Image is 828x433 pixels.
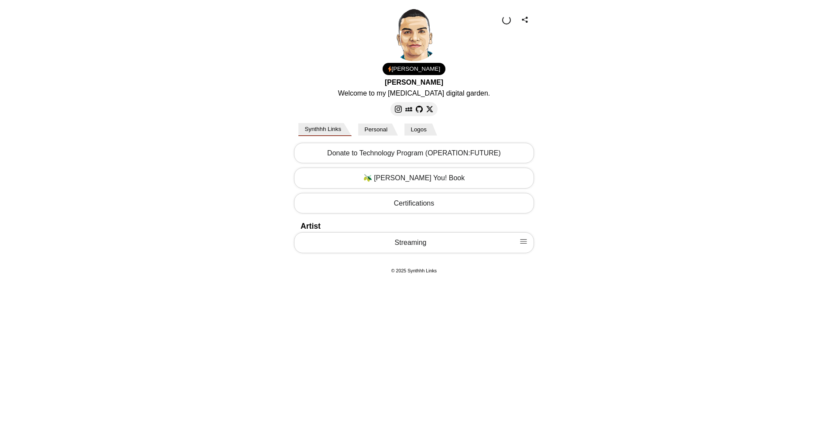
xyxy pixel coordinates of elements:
[385,79,443,86] strong: [PERSON_NAME]
[520,238,527,245] img: Unexpanded
[294,193,534,214] a: Certifications
[358,124,398,136] button: Personal
[301,220,527,232] h2: Artist
[405,106,412,113] img: MySpace
[404,124,437,136] button: Logos
[314,89,514,98] p: Welcome to my [MEDICAL_DATA] digital garden.
[395,106,402,113] img: Instagram
[294,232,534,253] a: Streaming Unexpanded
[294,168,534,189] a: 🫒 [PERSON_NAME] You! Book
[298,123,352,136] button: Synthhh Links
[391,268,437,273] small: © 2025 Synthhh Links
[416,106,423,113] img: GitHub
[392,64,441,74] span: [PERSON_NAME]
[294,143,534,164] a: Donate to Technology Program (OPERATION:FUTURE)
[426,106,433,113] img: X
[521,16,528,23] img: Share
[388,9,440,61] img: Avatar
